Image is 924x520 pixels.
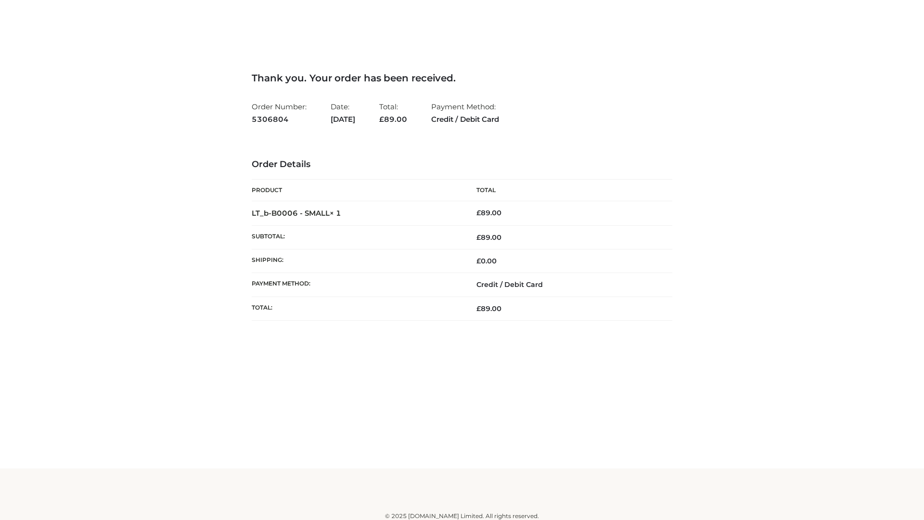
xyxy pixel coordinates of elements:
li: Date: [331,98,355,128]
h3: Thank you. Your order has been received. [252,72,672,84]
strong: × 1 [330,208,341,218]
th: Subtotal: [252,225,462,249]
strong: [DATE] [331,113,355,126]
bdi: 89.00 [476,208,501,217]
th: Total: [252,297,462,320]
span: 89.00 [476,304,501,313]
bdi: 0.00 [476,257,497,265]
span: 89.00 [476,233,501,242]
strong: LT_b-B0006 - SMALL [252,208,341,218]
th: Product [252,180,462,201]
th: Total [462,180,672,201]
span: £ [476,208,481,217]
span: 89.00 [379,115,407,124]
th: Payment method: [252,273,462,297]
th: Shipping: [252,249,462,273]
li: Payment Method: [431,98,499,128]
td: Credit / Debit Card [462,273,672,297]
span: £ [476,233,481,242]
li: Order Number: [252,98,307,128]
h3: Order Details [252,159,672,170]
li: Total: [379,98,407,128]
span: £ [476,304,481,313]
strong: Credit / Debit Card [431,113,499,126]
strong: 5306804 [252,113,307,126]
span: £ [476,257,481,265]
span: £ [379,115,384,124]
